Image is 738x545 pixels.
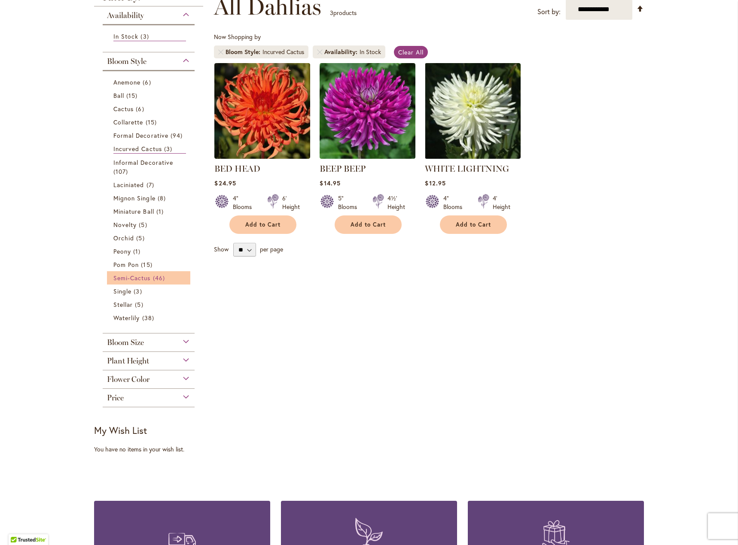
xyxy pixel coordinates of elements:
[113,247,131,255] span: Peony
[113,32,186,41] a: In Stock 3
[113,233,186,242] a: Orchid 5
[136,104,146,113] span: 6
[113,158,173,167] span: Informal Decorative
[171,131,185,140] span: 94
[214,152,310,160] a: BED HEAD
[394,46,428,58] a: Clear All
[493,194,510,211] div: 4' Height
[226,48,262,56] span: Bloom Style
[153,273,167,282] span: 46
[218,49,223,54] a: Remove Bloom Style Incurved Cactus
[113,118,186,127] a: Collarette 15
[425,152,521,160] a: WHITE LIGHTNING
[113,194,156,202] span: Mignon Single
[351,221,386,228] span: Add to Cart
[320,63,415,159] img: BEEP BEEP
[113,234,134,242] span: Orchid
[113,260,186,269] a: Pom Pon 15
[214,63,310,159] img: BED HEAD
[107,375,149,384] span: Flower Color
[398,48,424,56] span: Clear All
[135,300,145,309] span: 5
[214,245,229,253] span: Show
[440,215,507,234] button: Add to Cart
[282,194,300,211] div: 6' Height
[214,33,261,41] span: Now Shopping by
[113,180,186,189] a: Laciniated 7
[113,91,186,100] a: Ball 15
[537,4,561,20] label: Sort by:
[214,163,260,174] a: BED HEAD
[113,221,137,229] span: Novelty
[133,247,143,256] span: 1
[335,215,402,234] button: Add to Cart
[113,300,133,309] span: Stellar
[214,179,236,187] span: $24.95
[113,131,186,140] a: Formal Decorative 94
[425,63,521,159] img: WHITE LIGHTNING
[164,144,174,153] span: 3
[113,104,186,113] a: Cactus 6
[443,194,467,211] div: 4" Blooms
[456,221,491,228] span: Add to Cart
[113,247,186,256] a: Peony 1
[94,424,147,436] strong: My Wish List
[317,49,322,54] a: Remove Availability In Stock
[360,48,381,56] div: In Stock
[107,57,146,66] span: Bloom Style
[107,393,124,403] span: Price
[245,221,281,228] span: Add to Cart
[107,356,149,366] span: Plant Height
[113,105,134,113] span: Cactus
[113,274,151,282] span: Semi-Cactus
[113,145,162,153] span: Incurved Cactus
[113,300,186,309] a: Stellar 5
[140,32,151,41] span: 3
[113,194,186,203] a: Mignon Single 8
[113,207,186,216] a: Miniature Ball 1
[113,144,186,154] a: Incurved Cactus 3
[113,220,186,229] a: Novelty 5
[113,260,139,269] span: Pom Pon
[113,287,131,295] span: Single
[113,131,168,139] span: Formal Decorative
[136,233,146,242] span: 5
[107,338,144,347] span: Bloom Size
[139,220,149,229] span: 5
[113,207,154,215] span: Miniature Ball
[260,245,283,253] span: per page
[146,118,159,127] span: 15
[229,215,296,234] button: Add to Cart
[113,181,144,189] span: Laciniated
[113,118,143,126] span: Collarette
[113,287,186,296] a: Single 3
[320,152,415,160] a: BEEP BEEP
[320,179,340,187] span: $14.95
[425,179,445,187] span: $12.95
[113,32,138,40] span: In Stock
[320,163,366,174] a: BEEP BEEP
[146,180,156,189] span: 7
[113,78,140,86] span: Anemone
[330,6,357,20] p: products
[425,163,509,174] a: WHITE LIGHTNING
[262,48,304,56] div: Incurved Cactus
[126,91,140,100] span: 15
[142,313,156,322] span: 38
[113,91,124,100] span: Ball
[113,273,186,282] a: Semi-Cactus 46
[113,158,186,176] a: Informal Decorative 107
[387,194,405,211] div: 4½' Height
[324,48,360,56] span: Availability
[143,78,153,87] span: 6
[113,78,186,87] a: Anemone 6
[113,314,140,322] span: Waterlily
[94,445,209,454] div: You have no items in your wish list.
[113,313,186,322] a: Waterlily 38
[113,167,130,176] span: 107
[134,287,144,296] span: 3
[338,194,362,211] div: 5" Blooms
[330,9,333,17] span: 3
[107,11,144,20] span: Availability
[158,194,168,203] span: 8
